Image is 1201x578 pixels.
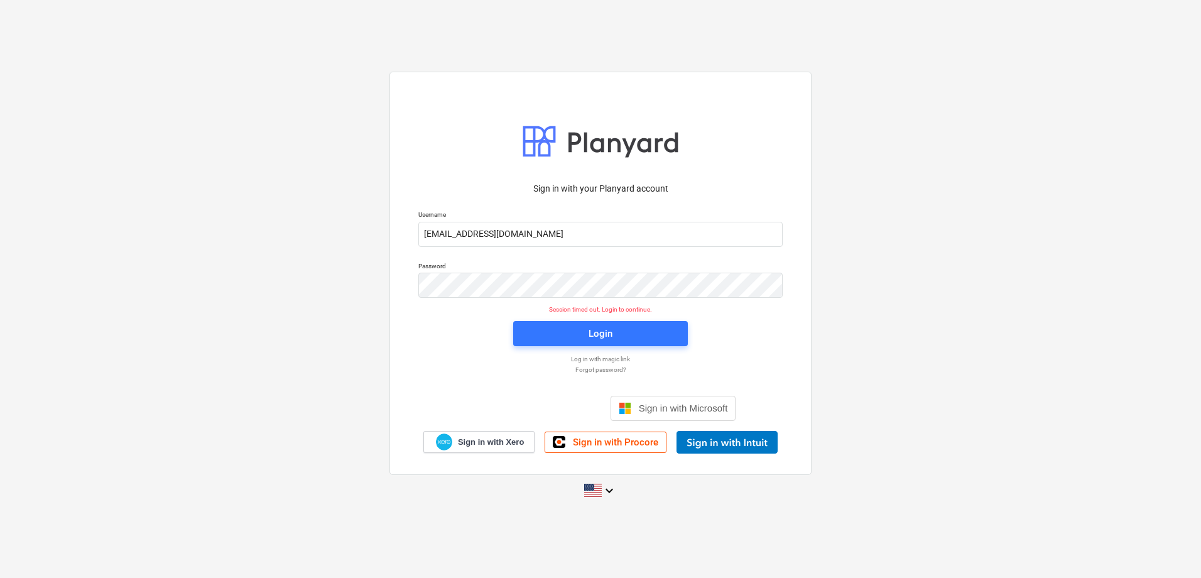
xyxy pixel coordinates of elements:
[436,433,452,450] img: Xero logo
[418,182,783,195] p: Sign in with your Planyard account
[589,325,612,342] div: Login
[418,210,783,221] p: Username
[458,437,524,448] span: Sign in with Xero
[573,437,658,448] span: Sign in with Procore
[412,355,789,363] a: Log in with magic link
[545,432,666,453] a: Sign in with Procore
[639,403,728,413] span: Sign in with Microsoft
[459,395,607,422] iframe: Poga Pierakstīties ar Google kontu
[412,366,789,374] a: Forgot password?
[418,262,783,273] p: Password
[418,222,783,247] input: Username
[619,402,631,415] img: Microsoft logo
[1138,518,1201,578] iframe: Chat Widget
[411,305,790,314] p: Session timed out. Login to continue.
[513,321,688,346] button: Login
[602,483,617,498] i: keyboard_arrow_down
[423,431,535,453] a: Sign in with Xero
